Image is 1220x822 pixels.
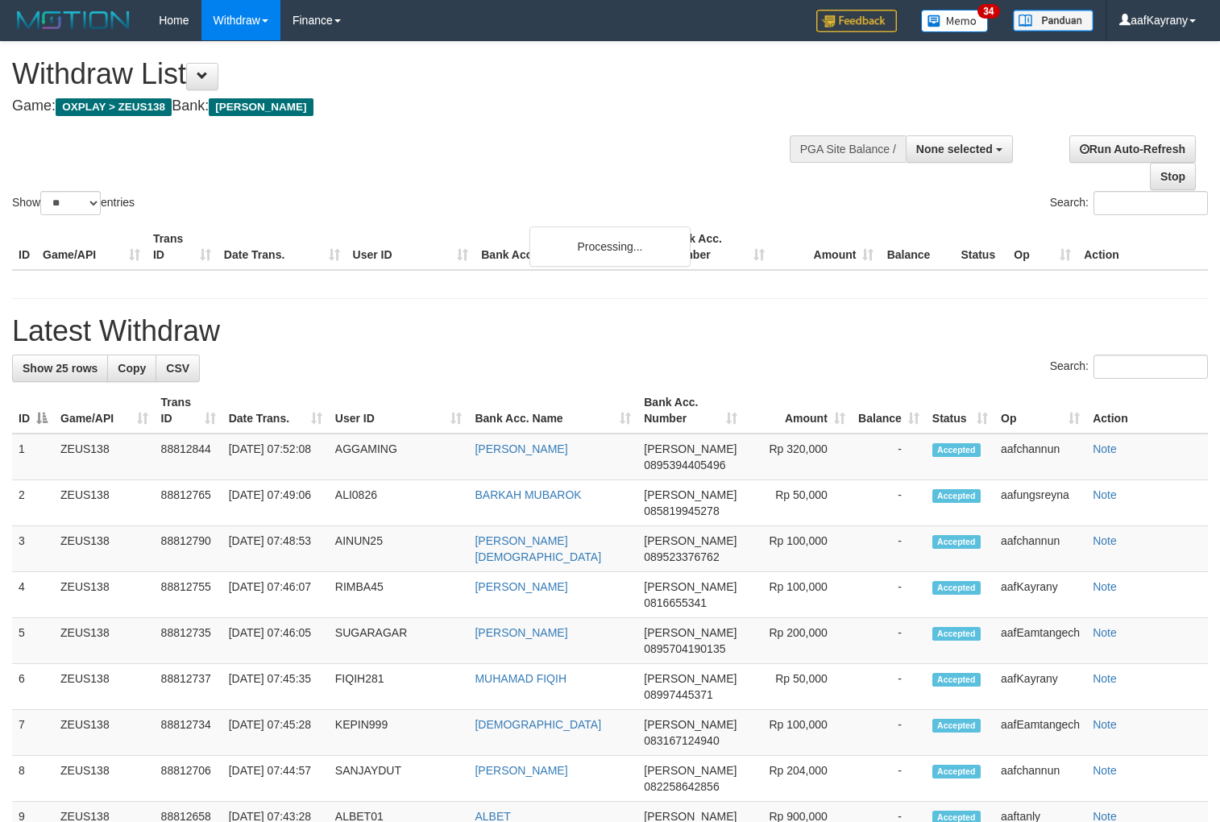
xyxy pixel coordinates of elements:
th: Bank Acc. Name: activate to sort column ascending [468,388,637,434]
td: [DATE] 07:49:06 [222,480,329,526]
a: Note [1093,442,1117,455]
td: - [852,572,926,618]
th: Balance: activate to sort column ascending [852,388,926,434]
label: Search: [1050,191,1208,215]
h1: Latest Withdraw [12,315,1208,347]
span: 34 [977,4,999,19]
td: Rp 50,000 [744,664,852,710]
td: [DATE] 07:48:53 [222,526,329,572]
div: PGA Site Balance / [790,135,906,163]
td: [DATE] 07:44:57 [222,756,329,802]
td: aafungsreyna [994,480,1086,526]
th: Status: activate to sort column ascending [926,388,994,434]
span: [PERSON_NAME] [644,488,737,501]
img: Feedback.jpg [816,10,897,32]
img: panduan.png [1013,10,1093,31]
th: User ID [346,224,475,270]
td: - [852,756,926,802]
td: 88812790 [155,526,222,572]
span: [PERSON_NAME] [644,580,737,593]
select: Showentries [40,191,101,215]
td: FIQIH281 [329,664,469,710]
a: Note [1093,672,1117,685]
td: Rp 50,000 [744,480,852,526]
td: aafKayrany [994,572,1086,618]
td: ZEUS138 [54,664,155,710]
td: 7 [12,710,54,756]
span: Copy [118,362,146,375]
th: Game/API [36,224,147,270]
td: - [852,618,926,664]
td: aafEamtangech [994,618,1086,664]
span: Show 25 rows [23,362,98,375]
span: Copy 082258642856 to clipboard [644,780,719,793]
th: ID [12,224,36,270]
td: ZEUS138 [54,526,155,572]
td: 8 [12,756,54,802]
td: SUGARAGAR [329,618,469,664]
td: Rp 100,000 [744,572,852,618]
td: - [852,710,926,756]
td: Rp 320,000 [744,434,852,480]
td: 3 [12,526,54,572]
th: Trans ID: activate to sort column ascending [155,388,222,434]
th: Op: activate to sort column ascending [994,388,1086,434]
span: [PERSON_NAME] [644,672,737,685]
td: 88812755 [155,572,222,618]
th: User ID: activate to sort column ascending [329,388,469,434]
label: Search: [1050,355,1208,379]
th: Op [1007,224,1077,270]
a: Note [1093,580,1117,593]
td: ALI0826 [329,480,469,526]
td: - [852,664,926,710]
a: Note [1093,534,1117,547]
span: [PERSON_NAME] [644,534,737,547]
span: Accepted [932,765,981,778]
td: aafchannun [994,526,1086,572]
input: Search: [1093,355,1208,379]
td: SANJAYDUT [329,756,469,802]
td: ZEUS138 [54,434,155,480]
span: CSV [166,362,189,375]
td: - [852,434,926,480]
a: Show 25 rows [12,355,108,382]
a: BARKAH MUBAROK [475,488,581,501]
th: Bank Acc. Number: activate to sort column ascending [637,388,744,434]
td: 88812735 [155,618,222,664]
span: [PERSON_NAME] [644,718,737,731]
td: - [852,526,926,572]
td: ZEUS138 [54,618,155,664]
a: [PERSON_NAME] [475,580,567,593]
a: MUHAMAD FIQIH [475,672,566,685]
a: Note [1093,718,1117,731]
td: [DATE] 07:52:08 [222,434,329,480]
a: [DEMOGRAPHIC_DATA] [475,718,601,731]
td: 88812706 [155,756,222,802]
td: aafchannun [994,756,1086,802]
a: [PERSON_NAME] [475,626,567,639]
td: aafEamtangech [994,710,1086,756]
span: Copy 0895394405496 to clipboard [644,459,725,471]
span: Copy 0895704190135 to clipboard [644,642,725,655]
span: Accepted [932,489,981,503]
td: ZEUS138 [54,572,155,618]
a: Note [1093,764,1117,777]
img: MOTION_logo.png [12,8,135,32]
th: Amount [771,224,881,270]
th: Action [1077,224,1208,270]
span: Accepted [932,581,981,595]
a: Stop [1150,163,1196,190]
td: 1 [12,434,54,480]
th: Amount: activate to sort column ascending [744,388,852,434]
span: Copy 083167124940 to clipboard [644,734,719,747]
span: Accepted [932,719,981,733]
td: aafKayrany [994,664,1086,710]
td: 88812844 [155,434,222,480]
td: aafchannun [994,434,1086,480]
h4: Game: Bank: [12,98,797,114]
td: Rp 100,000 [744,526,852,572]
th: Date Trans. [218,224,346,270]
span: Accepted [932,627,981,641]
td: 4 [12,572,54,618]
a: [PERSON_NAME] [475,442,567,455]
